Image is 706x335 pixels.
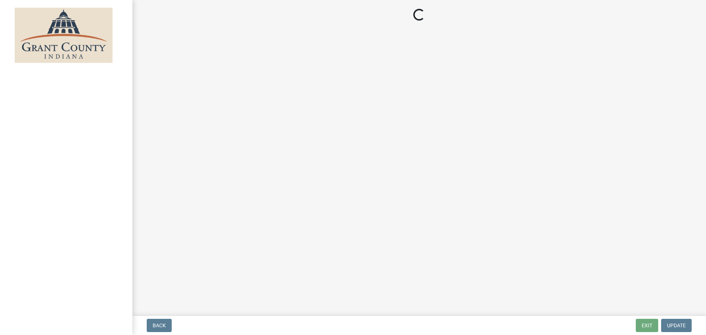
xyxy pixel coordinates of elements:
button: Back [147,319,172,332]
span: Back [153,322,166,328]
button: Update [661,319,692,332]
img: Grant County, Indiana [15,8,113,63]
span: Update [667,322,686,328]
button: Exit [636,319,658,332]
